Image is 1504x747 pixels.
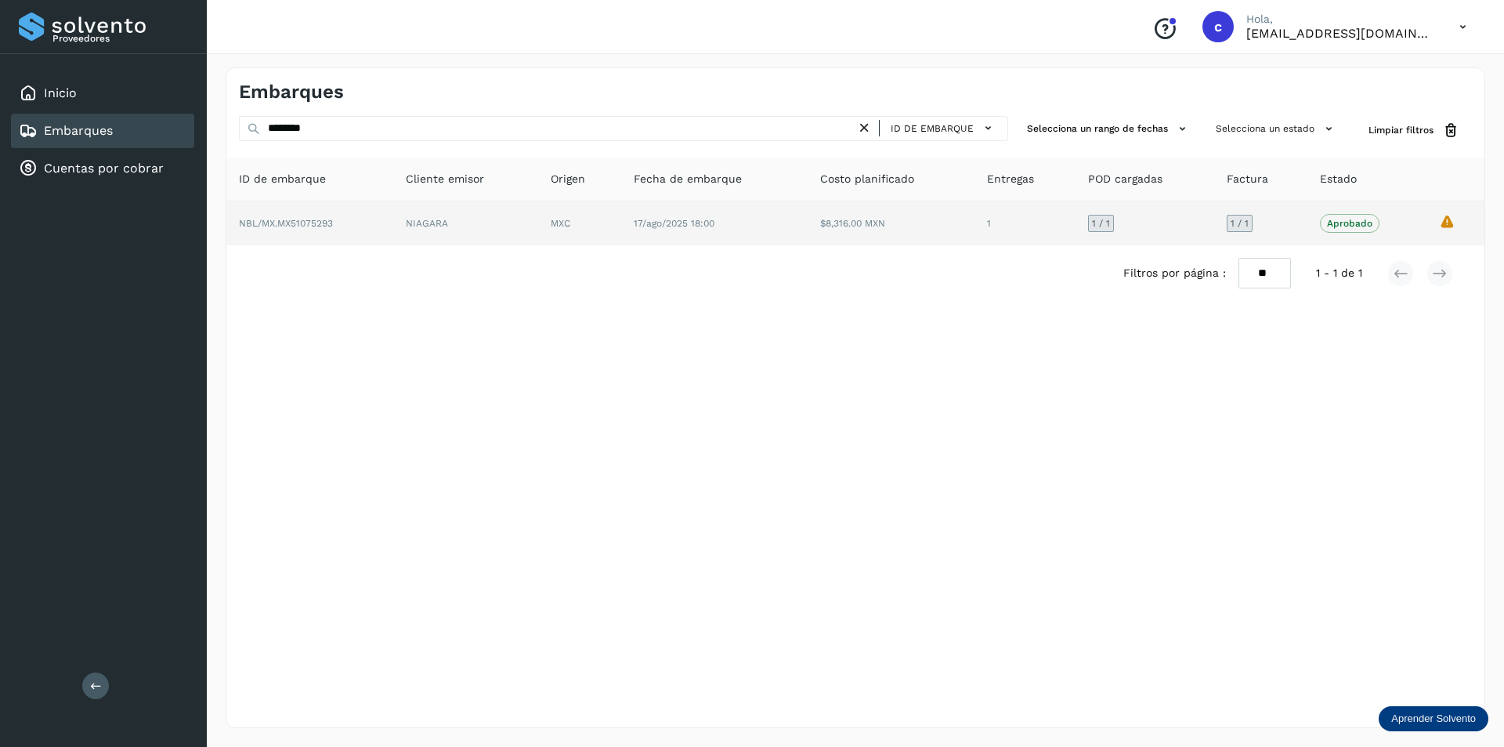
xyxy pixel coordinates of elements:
span: ID de embarque [239,171,326,187]
button: Limpiar filtros [1356,116,1472,145]
span: ID de embarque [891,121,974,136]
a: Inicio [44,85,77,100]
span: Entregas [987,171,1034,187]
a: Cuentas por cobrar [44,161,164,176]
p: Aprender Solvento [1391,713,1476,725]
button: Selecciona un rango de fechas [1021,116,1197,142]
td: MXC [538,201,621,245]
p: Proveedores [52,33,188,44]
td: 1 [974,201,1076,245]
span: POD cargadas [1088,171,1162,187]
td: $8,316.00 MXN [808,201,974,245]
td: NIAGARA [393,201,538,245]
span: Cliente emisor [406,171,484,187]
span: Origen [551,171,585,187]
span: 1 / 1 [1092,219,1110,228]
span: 1 / 1 [1231,219,1249,228]
span: NBL/MX.MX51075293 [239,218,333,229]
div: Cuentas por cobrar [11,151,194,186]
button: Selecciona un estado [1209,116,1343,142]
span: Factura [1227,171,1268,187]
button: ID de embarque [886,117,1001,140]
div: Embarques [11,114,194,148]
div: Aprender Solvento [1379,706,1488,731]
span: Estado [1320,171,1357,187]
div: Inicio [11,76,194,111]
h4: Embarques [239,81,344,103]
p: carlosvazqueztgc@gmail.com [1246,26,1434,41]
span: Fecha de embarque [634,171,742,187]
a: Embarques [44,123,113,138]
span: Costo planificado [820,171,914,187]
span: 1 - 1 de 1 [1316,265,1362,281]
p: Hola, [1246,13,1434,26]
p: Aprobado [1327,218,1372,229]
span: 17/ago/2025 18:00 [634,218,714,229]
span: Filtros por página : [1123,265,1226,281]
span: Limpiar filtros [1368,123,1433,137]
